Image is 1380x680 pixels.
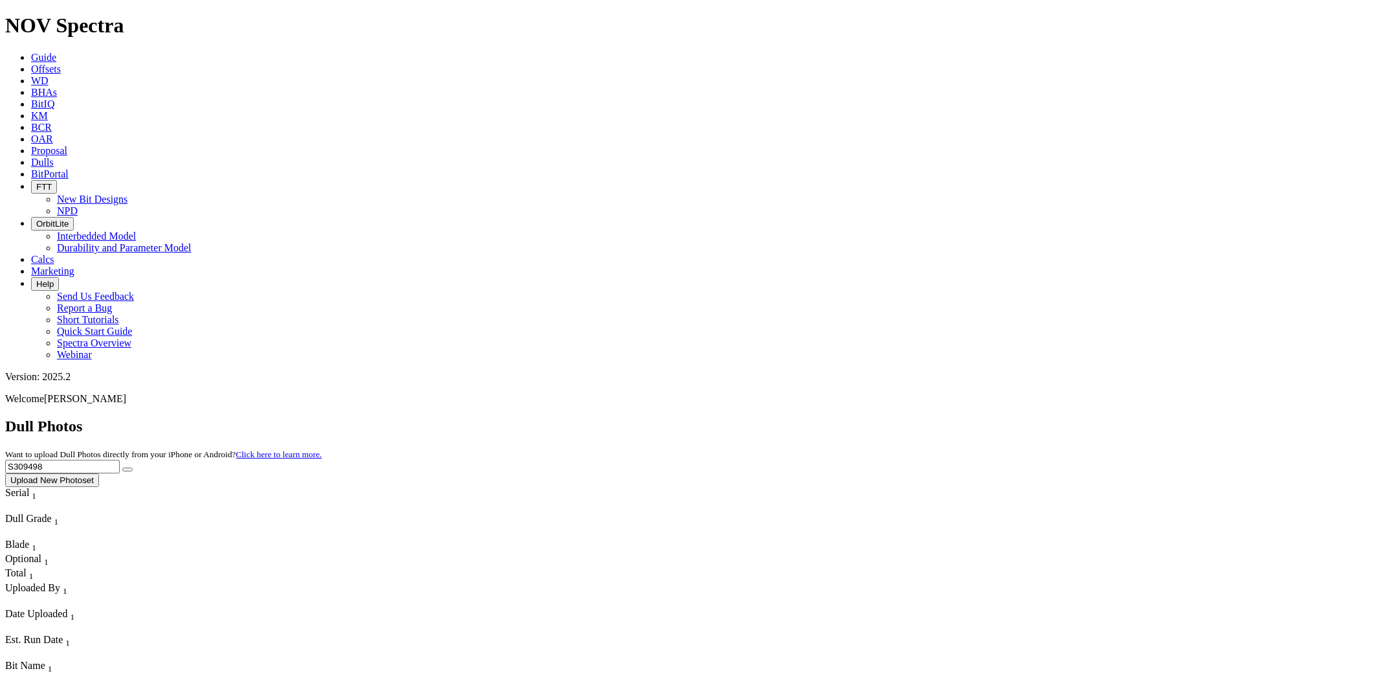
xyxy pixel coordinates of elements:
button: Upload New Photoset [5,473,99,487]
a: NPD [57,205,78,216]
a: KM [31,110,48,121]
span: Total [5,567,27,578]
a: Short Tutorials [57,314,119,325]
div: Optional Sort None [5,553,50,567]
sub: 1 [29,572,34,582]
div: Column Menu [5,501,60,513]
div: Sort None [5,634,96,660]
span: Help [36,279,54,289]
div: Sort None [5,582,155,608]
small: Want to upload Dull Photos directly from your iPhone or Android? [5,449,322,459]
a: BitIQ [31,98,54,109]
button: FTT [31,180,57,194]
span: Sort None [65,634,70,645]
span: Blade [5,539,29,550]
div: Sort None [5,567,50,582]
a: Marketing [31,266,74,277]
span: FTT [36,182,52,192]
div: Sort None [5,553,50,567]
span: Sort None [48,660,52,671]
a: Offsets [31,63,61,74]
a: BitPortal [31,168,69,179]
div: Est. Run Date Sort None [5,634,96,648]
a: BHAs [31,87,57,98]
span: Sort None [63,582,67,593]
a: Durability and Parameter Model [57,242,192,253]
span: Est. Run Date [5,634,63,645]
span: Sort None [32,487,36,498]
div: Column Menu [5,527,96,539]
a: Calcs [31,254,54,265]
sub: 1 [65,638,70,648]
span: Sort None [32,539,36,550]
div: Total Sort None [5,567,50,582]
a: Webinar [57,349,92,360]
div: Sort None [5,513,96,539]
sub: 1 [70,612,74,622]
span: Serial [5,487,29,498]
a: BCR [31,122,52,133]
div: Uploaded By Sort None [5,582,155,596]
a: Click here to learn more. [236,449,322,459]
span: Bit Name [5,660,45,671]
span: Uploaded By [5,582,60,593]
span: Date Uploaded [5,608,67,619]
h2: Dull Photos [5,418,1375,435]
div: Date Uploaded Sort None [5,608,102,622]
input: Search Serial Number [5,460,120,473]
div: Version: 2025.2 [5,371,1375,383]
button: OrbitLite [31,217,74,231]
button: Help [31,277,59,291]
sub: 1 [44,557,49,567]
span: [PERSON_NAME] [44,393,126,404]
sub: 1 [32,543,36,552]
span: Optional [5,553,41,564]
div: Sort None [5,608,102,634]
div: Sort None [5,487,60,513]
span: Sort None [29,567,34,578]
a: Quick Start Guide [57,326,132,337]
h1: NOV Spectra [5,14,1375,38]
div: Serial Sort None [5,487,60,501]
a: Spectra Overview [57,337,131,348]
a: OAR [31,133,53,144]
span: Sort None [70,608,74,619]
a: Interbedded Model [57,231,136,242]
sub: 1 [54,517,59,527]
a: Dulls [31,157,54,168]
a: New Bit Designs [57,194,127,205]
a: Send Us Feedback [57,291,134,302]
div: Sort None [5,539,50,553]
span: OrbitLite [36,219,69,229]
div: Dull Grade Sort None [5,513,96,527]
div: Column Menu [5,596,155,608]
sub: 1 [48,664,52,674]
div: Blade Sort None [5,539,50,553]
sub: 1 [32,491,36,501]
span: Sort None [54,513,59,524]
a: Report a Bug [57,302,112,313]
a: Guide [31,52,56,63]
span: Dull Grade [5,513,52,524]
div: Bit Name Sort None [5,660,155,674]
div: Column Menu [5,648,96,660]
a: WD [31,75,49,86]
span: Sort None [44,553,49,564]
p: Welcome [5,393,1375,405]
div: Column Menu [5,622,102,634]
a: Proposal [31,145,67,156]
sub: 1 [63,586,67,596]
